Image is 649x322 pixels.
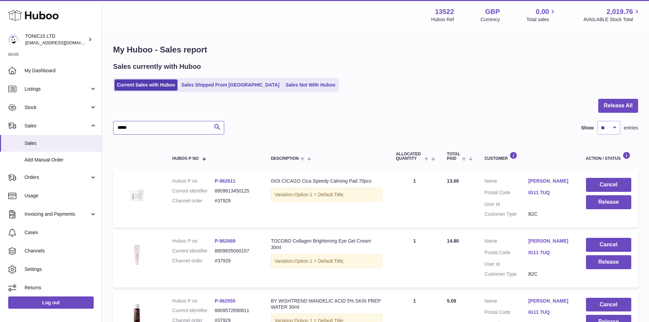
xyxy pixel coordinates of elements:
a: Sales Not With Huboo [283,79,338,91]
button: Release All [598,99,638,113]
div: BY WISHTREND MANDELIC ACID 5% SKIN PREP WATER 30ml [271,298,382,311]
div: TOCOBO Collagen Brightening Eye Gel Cream 30ml [271,238,382,251]
dt: Current identifier [172,188,215,194]
span: Channels [25,248,97,254]
dt: Huboo P no [172,238,215,244]
span: Total paid [447,152,460,161]
span: Listings [25,86,90,92]
span: 0.00 [536,7,549,16]
a: IG11 7UQ [528,249,572,256]
span: Settings [25,266,97,273]
span: Option 1 = Default Title; [294,258,344,264]
h2: Sales currently with Huboo [113,62,201,71]
div: ISOI CICAGO Cica Speedy Calming Pad 70pcs [271,178,382,184]
dt: Name [484,238,528,246]
div: Action / Status [586,152,631,161]
a: Current Sales with Huboo [114,79,177,91]
dt: Channel order [172,198,215,204]
dt: Customer Type [484,211,528,217]
dt: Postal Code [484,249,528,258]
a: IG11 7UQ [528,189,572,196]
dd: 8809613450125 [215,188,257,194]
a: 0.00 Total sales [526,7,557,23]
span: Cases [25,229,97,236]
td: 1 [389,171,440,228]
a: [PERSON_NAME] [528,298,572,304]
div: Huboo Ref [431,16,454,23]
span: Orders [25,174,90,181]
img: CicagoCicaSpeedyCalmingPad-min.png [120,178,154,212]
dt: Current identifier [172,307,215,314]
a: [PERSON_NAME] [528,178,572,184]
div: Variation: [271,188,382,202]
dd: B2C [528,271,572,277]
strong: 13522 [435,7,454,16]
button: Cancel [586,298,631,312]
dt: Name [484,298,528,306]
dd: #37929 [215,198,257,204]
span: Invoicing and Payments [25,211,90,217]
span: AVAILABLE Stock Total [583,16,641,23]
dd: 8809572890611 [215,307,257,314]
strong: GBP [485,7,500,16]
button: Release [586,255,631,269]
div: TONIC15 LTD [25,33,87,46]
span: ALLOCATED Quantity [396,152,423,161]
dt: Postal Code [484,189,528,198]
a: 2,019.76 AVAILABLE Stock Total [583,7,641,23]
span: Sales [25,123,90,129]
td: 1 [389,231,440,288]
span: 13.00 [447,178,459,184]
span: [EMAIL_ADDRESS][DOMAIN_NAME] [25,40,100,45]
span: Stock [25,104,90,111]
a: P-962611 [215,178,235,184]
span: 2,019.76 [606,7,633,16]
span: Returns [25,285,97,291]
span: Huboo P no [172,156,199,161]
img: internalAdmin-13522@internal.huboo.com [8,34,18,45]
dd: 8809835060157 [215,248,257,254]
div: Variation: [271,254,382,268]
a: Log out [8,296,94,309]
span: Usage [25,193,97,199]
a: P-962689 [215,238,235,244]
img: TOCOBO-CollagenBrighteningEyeGelCream30ml.jpg [120,238,154,272]
div: Customer [484,152,572,161]
span: Total sales [526,16,557,23]
span: entries [624,125,638,131]
span: 5.09 [447,298,456,304]
button: Release [586,195,631,209]
dt: Channel order [172,258,215,264]
span: Option 1 = Default Title; [294,192,344,197]
dt: Customer Type [484,271,528,277]
label: Show [581,125,594,131]
dd: B2C [528,211,572,217]
button: Cancel [586,238,631,252]
dt: Name [484,178,528,186]
span: My Dashboard [25,67,97,74]
h1: My Huboo - Sales report [113,44,638,55]
a: P-962555 [215,298,235,304]
dt: Postal Code [484,309,528,317]
dd: #37929 [215,258,257,264]
button: Cancel [586,178,631,192]
span: Description [271,156,299,161]
a: IG11 7UQ [528,309,572,316]
span: Sales [25,140,97,147]
span: Add Manual Order [25,157,97,163]
dt: Huboo P no [172,298,215,304]
a: [PERSON_NAME] [528,238,572,244]
a: Sales Shipped From [GEOGRAPHIC_DATA] [179,79,282,91]
div: Currency [481,16,500,23]
dt: Huboo P no [172,178,215,184]
dt: User Id [484,261,528,267]
span: 14.80 [447,238,459,244]
dt: Current identifier [172,248,215,254]
dt: User Id [484,201,528,208]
